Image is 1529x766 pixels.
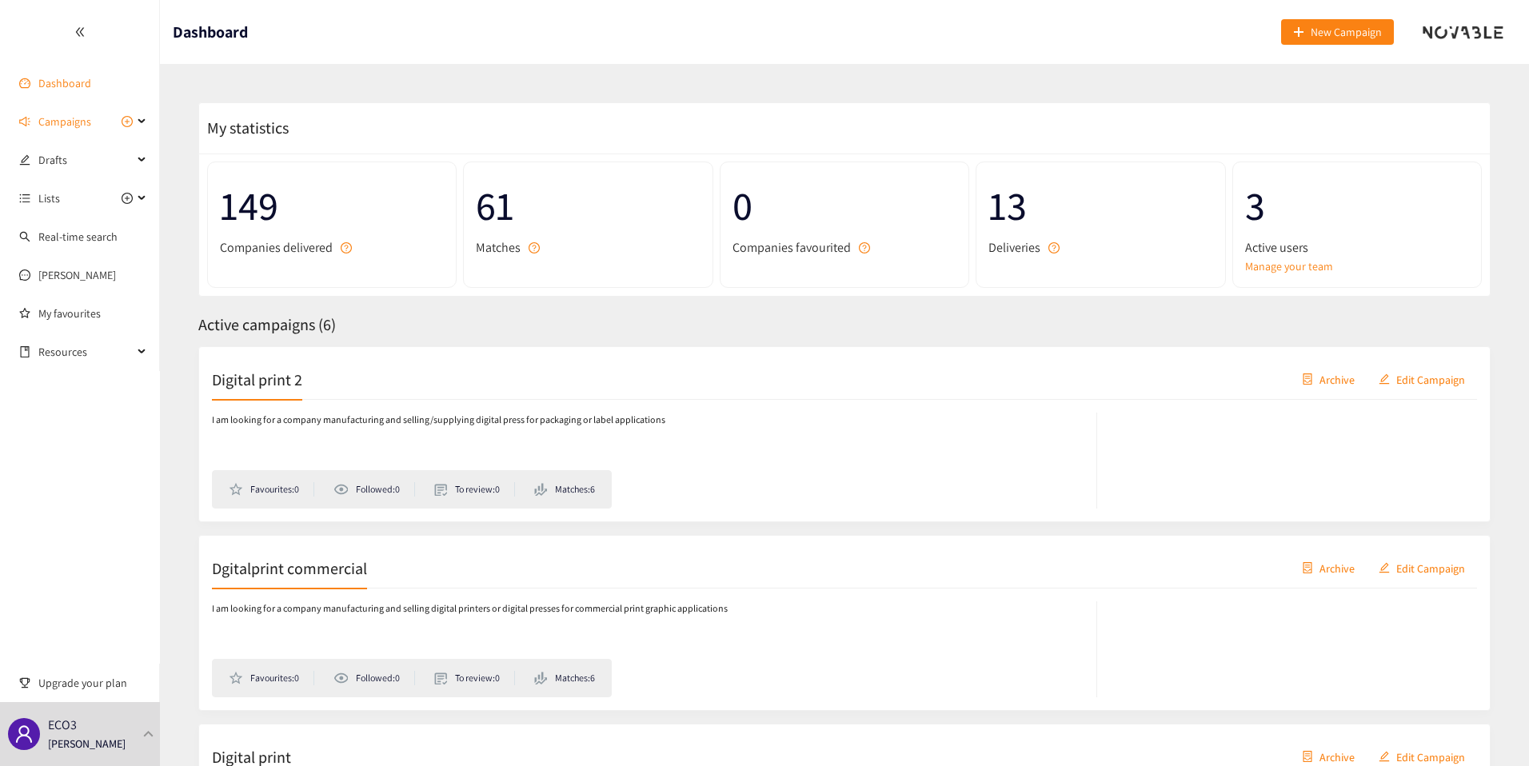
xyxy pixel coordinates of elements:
li: To review: 0 [434,482,515,497]
span: container [1302,562,1313,575]
h2: Digital print 2 [212,368,302,390]
span: plus-circle [122,116,133,127]
span: My statistics [199,118,289,138]
span: 0 [733,174,956,237]
p: [PERSON_NAME] [48,735,126,752]
span: question-circle [341,242,352,253]
span: 13 [988,174,1212,237]
li: Favourites: 0 [229,671,314,685]
span: 3 [1245,174,1469,237]
span: container [1302,373,1313,386]
p: ECO3 [48,715,77,735]
span: edit [1379,562,1390,575]
span: Archive [1319,559,1355,576]
span: user [14,724,34,744]
span: sound [19,116,30,127]
span: Active users [1245,237,1308,257]
span: Matches [476,237,521,257]
button: containerArchive [1290,366,1367,392]
p: I am looking for a company manufacturing and selling/supplying digital press for packaging or lab... [212,413,665,428]
p: I am looking for a company manufacturing and selling digital printers or digital presses for comm... [212,601,728,616]
span: Companies delivered [220,237,333,257]
span: unordered-list [19,193,30,204]
a: Dgitalprint commercialcontainerArchiveeditEdit CampaignI am looking for a company manufacturing a... [198,535,1491,711]
li: Followed: 0 [333,671,415,685]
iframe: Chat Widget [1261,593,1529,766]
span: Active campaigns ( 6 ) [198,314,336,335]
button: containerArchive [1290,555,1367,580]
span: Resources [38,336,133,368]
span: edit [19,154,30,166]
span: Archive [1319,370,1355,388]
span: edit [1379,373,1390,386]
span: double-left [74,26,86,38]
span: plus-circle [122,193,133,204]
a: Real-time search [38,229,118,244]
button: plusNew Campaign [1281,19,1394,45]
span: Campaigns [38,106,91,138]
span: Companies favourited [733,237,851,257]
a: [PERSON_NAME] [38,268,116,282]
li: Followed: 0 [333,482,415,497]
a: My favourites [38,297,147,329]
span: Deliveries [988,237,1040,257]
span: Drafts [38,144,133,176]
li: Matches: 6 [534,671,595,685]
span: Upgrade your plan [38,667,147,699]
span: New Campaign [1311,23,1382,41]
span: plus [1293,26,1304,39]
button: editEdit Campaign [1367,366,1477,392]
span: 149 [220,174,444,237]
a: Dashboard [38,76,91,90]
div: Widget de chat [1261,593,1529,766]
li: Matches: 6 [534,482,595,497]
button: editEdit Campaign [1367,555,1477,580]
li: To review: 0 [434,671,515,685]
span: question-circle [859,242,870,253]
a: Manage your team [1245,257,1469,275]
h2: Dgitalprint commercial [212,557,367,579]
span: Edit Campaign [1396,370,1465,388]
span: Lists [38,182,60,214]
span: Edit Campaign [1396,559,1465,576]
span: 61 [476,174,700,237]
span: trophy [19,677,30,688]
li: Favourites: 0 [229,482,314,497]
span: book [19,346,30,357]
a: Digital print 2containerArchiveeditEdit CampaignI am looking for a company manufacturing and sell... [198,346,1491,522]
span: question-circle [529,242,540,253]
span: question-circle [1048,242,1060,253]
